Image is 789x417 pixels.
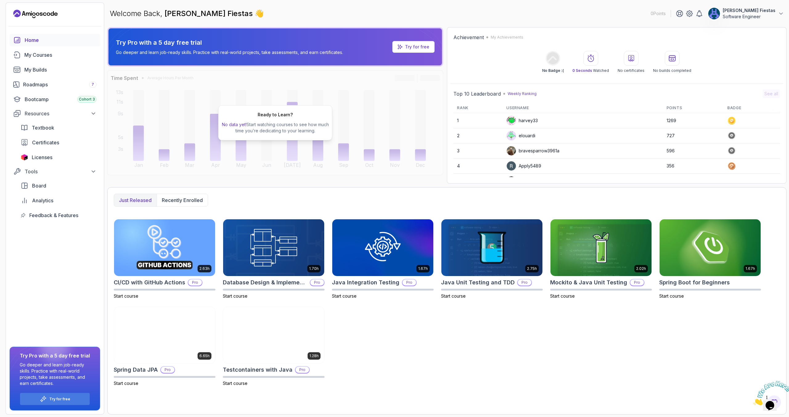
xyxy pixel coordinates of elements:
a: licenses [17,151,100,163]
iframe: chat widget [751,378,789,408]
button: Try for free [20,393,90,405]
img: CI/CD with GitHub Actions card [114,219,215,276]
button: See all [762,89,780,98]
button: user profile image[PERSON_NAME] FiestasSoftware Engineer [708,7,784,20]
a: Database Design & Implementation card1.70hDatabase Design & ImplementationProStart course [223,219,325,299]
a: home [10,34,100,46]
span: Textbook [32,124,54,131]
div: Home [25,36,96,44]
img: Java Integration Testing card [332,219,433,276]
p: Pro [161,367,174,373]
a: Testcontainers with Java card1.28hTestcontainers with JavaProStart course [223,307,325,387]
span: Start course [114,381,138,386]
td: 727 [663,128,724,143]
span: 0 Seconds [572,68,592,73]
a: Java Integration Testing card1.67hJava Integration TestingProStart course [332,219,434,299]
span: Start course [223,381,247,386]
p: Pro [310,279,324,286]
td: 596 [663,143,724,159]
span: Licenses [32,154,52,161]
img: Database Design & Implementation card [223,219,324,276]
span: Start course [550,293,575,299]
img: Mockito & Java Unit Testing card [550,219,652,276]
a: Mockito & Java Unit Testing card2.02hMockito & Java Unit TestingProStart course [550,219,652,299]
a: Try for free [392,41,435,53]
span: [PERSON_NAME] Fiestas [165,9,255,18]
a: courses [10,49,100,61]
p: 1.67h [418,266,428,271]
p: 1.67h [746,266,755,271]
span: Analytics [32,197,53,204]
h2: Achievement [453,34,484,41]
img: user profile image [507,176,516,186]
img: jetbrains icon [21,154,28,160]
h2: Ready to Learn? [258,112,293,118]
p: Watched [572,68,609,73]
a: certificates [17,136,100,149]
span: 1 [2,2,5,8]
p: My Achievements [491,35,523,40]
a: builds [10,64,100,76]
td: 2 [453,128,503,143]
img: Java Unit Testing and TDD card [441,219,542,276]
div: harvey33 [506,116,538,126]
p: 2.75h [527,266,537,271]
img: default monster avatar [507,116,516,125]
td: 356 [663,159,724,174]
h2: Database Design & Implementation [223,278,307,287]
p: Recently enrolled [162,196,203,204]
p: 0 Points [651,10,666,17]
h2: Spring Boot for Beginners [659,278,730,287]
img: Spring Data JPA card [114,307,215,364]
div: My Builds [24,66,96,73]
span: Certificates [32,139,59,146]
span: Start course [332,293,357,299]
a: Landing page [13,9,58,19]
a: Try for free [405,44,429,50]
a: roadmaps [10,78,100,91]
td: 5 [453,174,503,189]
span: Start course [223,293,247,299]
span: Start course [659,293,684,299]
td: 3 [453,143,503,159]
p: 2.02h [636,266,646,271]
td: 1 [453,113,503,128]
p: Pro [518,279,531,286]
a: Java Unit Testing and TDD card2.75hJava Unit Testing and TDDProStart course [441,219,543,299]
p: Go deeper and learn job-ready skills. Practice with real-world projects, take assessments, and ea... [20,362,90,386]
p: No certificates [618,68,644,73]
img: Spring Boot for Beginners card [660,219,761,276]
h2: Java Integration Testing [332,278,399,287]
a: bootcamp [10,93,100,105]
a: Try for free [49,397,70,402]
p: [PERSON_NAME] Fiestas [723,7,775,14]
h2: Top 10 Leaderboard [453,90,501,97]
p: Pro [188,279,202,286]
p: Weekly Ranking [508,91,537,96]
h2: Mockito & Java Unit Testing [550,278,627,287]
span: Start course [114,293,138,299]
span: Feedback & Features [29,212,78,219]
p: Pro [630,279,644,286]
h2: Java Unit Testing and TDD [441,278,515,287]
img: Chat attention grabber [2,2,41,27]
div: Bootcamp [25,96,96,103]
p: Just released [119,196,152,204]
p: Software Engineer [723,14,775,20]
p: No builds completed [653,68,691,73]
a: board [17,180,100,192]
p: 1.28h [309,353,319,358]
a: textbook [17,122,100,134]
span: 7 [92,82,94,87]
p: 2.63h [199,266,210,271]
span: Start course [441,293,466,299]
div: elouardi [506,131,535,141]
h2: Testcontainers with Java [223,365,292,374]
button: Recently enrolled [157,194,208,206]
a: CI/CD with GitHub Actions card2.63hCI/CD with GitHub ActionsProStart course [114,219,215,299]
p: 6.65h [199,353,210,358]
h2: CI/CD with GitHub Actions [114,278,185,287]
span: Board [32,182,46,189]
